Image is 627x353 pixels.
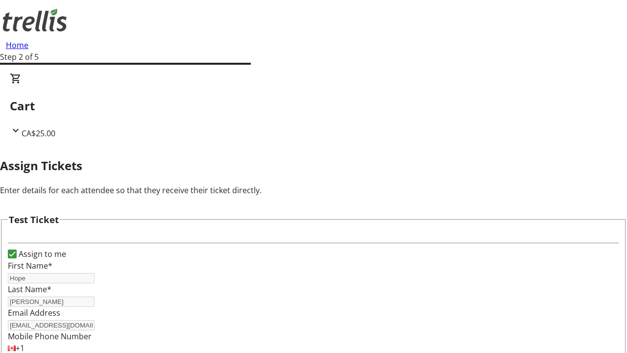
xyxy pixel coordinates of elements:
label: Email Address [8,307,60,318]
h3: Test Ticket [9,213,59,227]
span: CA$25.00 [22,128,55,139]
label: Assign to me [17,248,66,260]
label: Last Name* [8,284,51,295]
div: CartCA$25.00 [10,73,617,139]
label: First Name* [8,260,52,271]
h2: Cart [10,97,617,115]
label: Mobile Phone Number [8,331,92,342]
